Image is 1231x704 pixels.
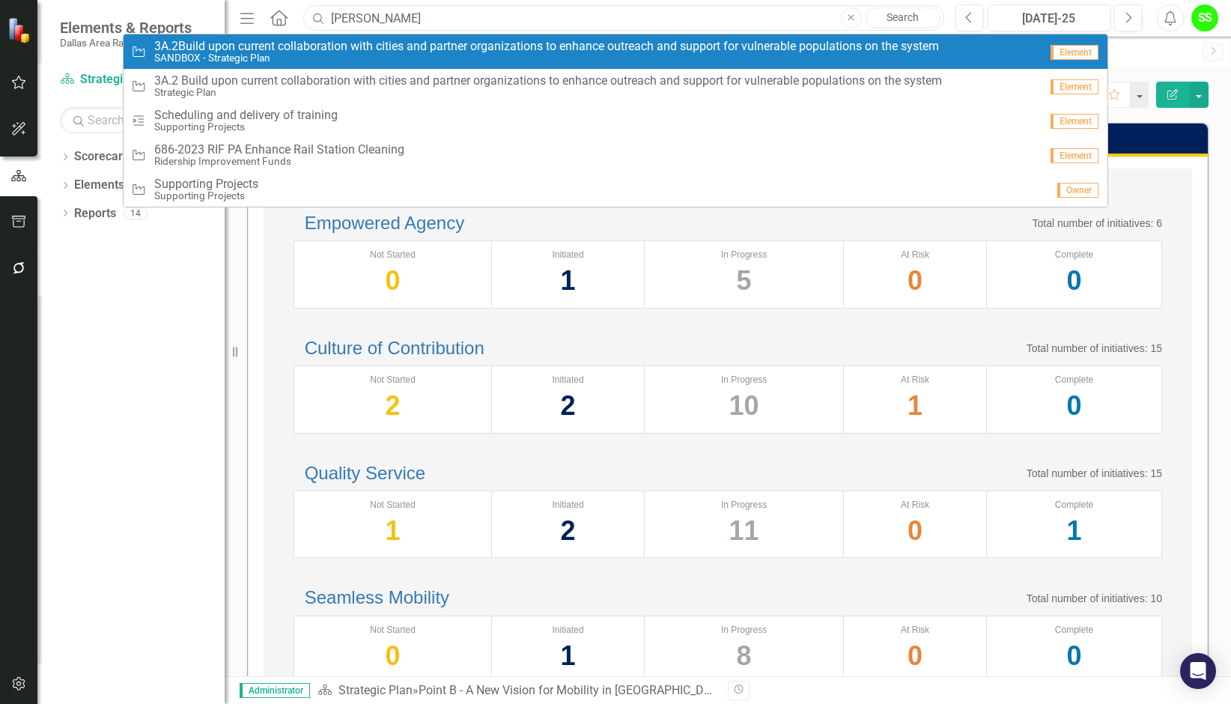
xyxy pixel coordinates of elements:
div: In Progress [652,624,836,637]
p: Total number of initiatives: 15 [1027,466,1162,481]
span: Administrator [240,683,310,698]
div: 2 [499,512,636,550]
a: Search [866,7,940,28]
div: 1 [499,261,636,300]
span: 686-2023 RIF PA Enhance Rail Station Cleaning [154,143,404,157]
div: » [317,682,717,700]
a: 3A.2 Build upon current collaboration with cities and partner organizations to enhance outreach a... [124,69,1107,103]
small: Supporting Projects [154,190,258,201]
p: Total number of initiatives: 15 [1027,341,1162,356]
div: 0 [302,637,484,675]
div: Initiated [499,499,636,512]
div: At Risk [851,374,979,386]
div: 1 [302,512,484,550]
a: Strategic Plan [60,71,210,88]
div: Not Started [302,499,484,512]
div: 0 [302,261,484,300]
small: Supporting Projects [154,121,338,133]
a: Quality Service [305,463,425,483]
a: Scorecards [74,148,136,166]
a: 3A.2Build upon current collaboration with cities and partner organizations to enhance outreach an... [124,34,1107,69]
div: Not Started [302,249,484,261]
div: Complete [994,374,1154,386]
div: 1 [499,637,636,675]
div: 2 [302,386,484,425]
a: Strategic Plan [338,683,413,697]
a: Culture of Contribution [305,338,484,358]
span: Elements & Reports [60,19,206,37]
a: Scheduling and delivery of trainingSupporting ProjectsElement [124,103,1107,138]
div: 8 [652,637,836,675]
a: Supporting ProjectsSupporting ProjectsOwner [124,172,1107,207]
a: Elements [74,177,124,194]
div: 0 [994,386,1154,425]
span: Supporting Projects [154,177,258,191]
div: Complete [994,624,1154,637]
button: [DATE]-25 [988,4,1110,31]
div: 0 [994,637,1154,675]
div: 5 [652,261,836,300]
small: Strategic Plan [154,87,942,98]
div: In Progress [652,374,836,386]
div: Initiated [499,374,636,386]
span: Scheduling and delivery of training [154,109,338,122]
input: Search Below... [60,107,210,133]
div: At Risk [851,624,979,637]
div: 1 [851,386,979,425]
small: SANDBOX - Strategic Plan [154,52,939,64]
p: Total number of initiatives: 10 [1027,591,1162,606]
div: 2 [499,386,636,425]
img: ClearPoint Strategy [7,17,34,43]
input: Search ClearPoint... [303,5,944,31]
span: Element [1051,45,1098,60]
div: 11 [652,512,836,550]
div: 0 [851,261,979,300]
div: In Progress [652,249,836,261]
div: Initiated [499,249,636,261]
div: At Risk [851,249,979,261]
button: SS [1191,4,1218,31]
span: Element [1051,148,1098,163]
small: Ridership Improvement Funds [154,156,404,167]
div: 0 [851,637,979,675]
div: At Risk [851,499,979,512]
div: In Progress [652,499,836,512]
span: Owner [1057,183,1098,198]
div: 14 [124,207,148,219]
div: Not Started [302,374,484,386]
a: Reports [74,205,116,222]
div: 0 [994,261,1154,300]
small: Dallas Area Rapid Transit (DART) [60,37,206,49]
span: 3A.2Build upon current collaboration with cities and partner organizations to enhance outreach an... [154,40,939,53]
div: Complete [994,249,1154,261]
div: Complete [994,499,1154,512]
a: Empowered Agency [305,213,464,233]
div: Open Intercom Messenger [1180,653,1216,689]
div: Not Started [302,624,484,637]
div: 10 [652,386,836,425]
span: Element [1051,79,1098,94]
p: Total number of initiatives: 6 [1032,216,1162,231]
div: 1 [994,512,1154,550]
div: [DATE]-25 [993,10,1105,28]
div: Point B - A New Vision for Mobility in [GEOGRAPHIC_DATA][US_STATE] [419,683,789,697]
a: Seamless Mobility [305,587,449,607]
span: 3A.2 Build upon current collaboration with cities and partner organizations to enhance outreach a... [154,74,942,88]
a: 686-2023 RIF PA Enhance Rail Station CleaningRidership Improvement FundsElement [124,138,1107,172]
div: 0 [851,512,979,550]
span: Element [1051,114,1098,129]
div: Initiated [499,624,636,637]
